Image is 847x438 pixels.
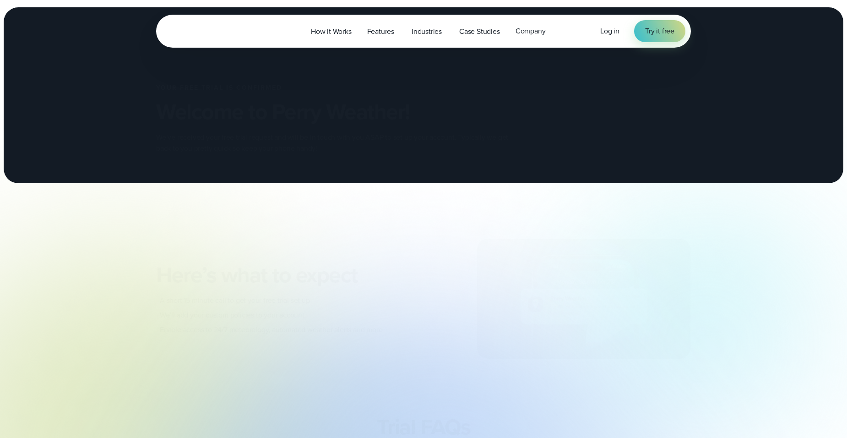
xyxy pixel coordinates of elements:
[645,26,674,37] span: Try it free
[600,26,619,36] span: Log in
[311,26,352,37] span: How it Works
[600,26,619,37] a: Log in
[367,26,394,37] span: Features
[412,26,442,37] span: Industries
[451,22,508,41] a: Case Studies
[516,26,546,37] span: Company
[459,26,500,37] span: Case Studies
[634,20,685,42] a: Try it free
[303,22,359,41] a: How it Works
